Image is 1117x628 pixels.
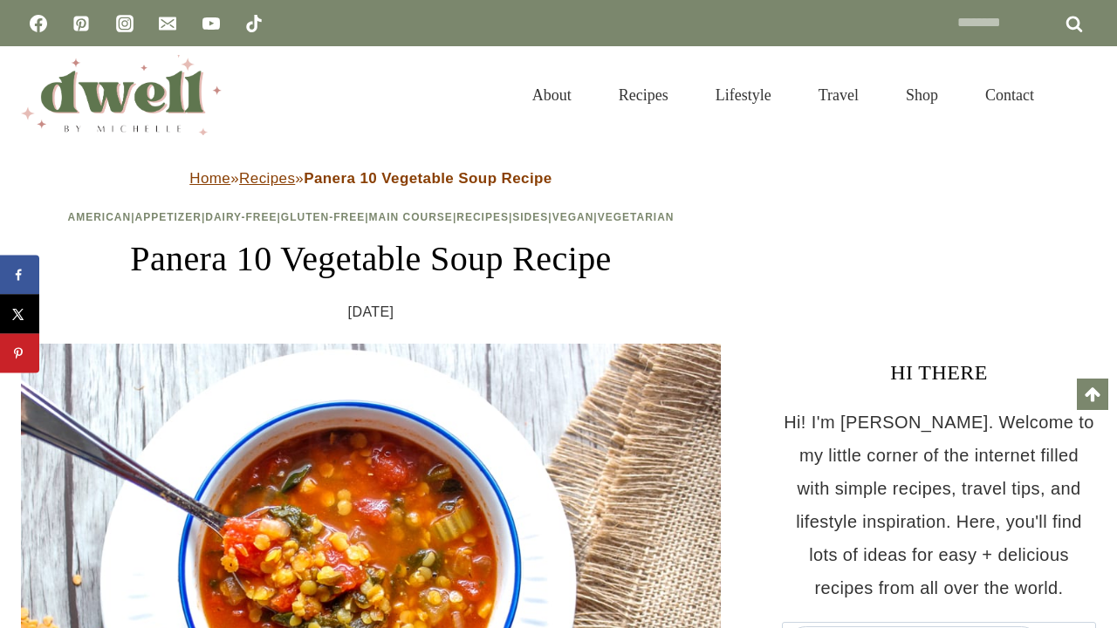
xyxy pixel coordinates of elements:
a: Travel [795,65,882,126]
a: Vegetarian [598,211,675,223]
a: Dairy-Free [205,211,277,223]
a: American [68,211,132,223]
a: Gluten-Free [281,211,365,223]
span: | | | | | | | | [68,211,675,223]
button: View Search Form [1066,80,1096,110]
a: Main Course [369,211,453,223]
a: Sides [512,211,548,223]
a: Contact [962,65,1058,126]
h1: Panera 10 Vegetable Soup Recipe [21,233,721,285]
a: Instagram [107,6,142,41]
a: Scroll to top [1077,379,1108,410]
a: Recipes [595,65,692,126]
a: About [509,65,595,126]
a: YouTube [194,6,229,41]
a: Recipes [456,211,509,223]
a: Vegan [552,211,594,223]
a: Shop [882,65,962,126]
h3: HI THERE [782,357,1096,388]
a: Recipes [239,170,295,187]
a: Pinterest [64,6,99,41]
span: » » [189,170,552,187]
a: Lifestyle [692,65,795,126]
a: Email [150,6,185,41]
a: Facebook [21,6,56,41]
p: Hi! I'm [PERSON_NAME]. Welcome to my little corner of the internet filled with simple recipes, tr... [782,406,1096,604]
a: Home [189,170,230,187]
strong: Panera 10 Vegetable Soup Recipe [304,170,552,187]
a: TikTok [236,6,271,41]
a: Appetizer [135,211,202,223]
nav: Primary Navigation [509,65,1058,126]
img: DWELL by michelle [21,55,222,135]
time: [DATE] [348,299,394,325]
